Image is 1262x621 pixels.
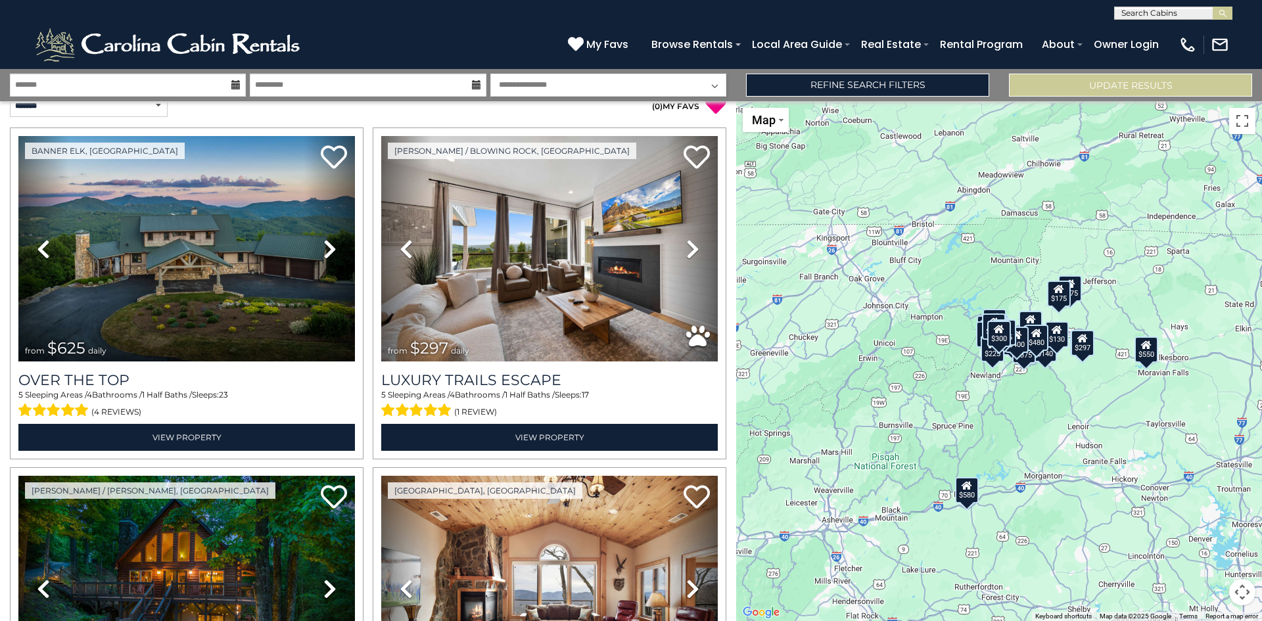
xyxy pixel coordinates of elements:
a: Owner Login [1087,33,1165,56]
span: 1 Half Baths / [505,390,555,400]
div: $349 [1019,311,1042,337]
span: My Favs [586,36,628,53]
span: 4 [450,390,455,400]
div: $175 [1058,275,1082,301]
a: About [1035,33,1081,56]
a: Rental Program [933,33,1029,56]
div: $375 [1012,336,1036,363]
a: View Property [18,424,355,451]
span: from [25,346,45,356]
a: Open this area in Google Maps (opens a new window) [739,604,783,621]
span: (4 reviews) [91,403,141,421]
a: Report a map error [1205,612,1258,620]
div: $425 [982,313,1006,339]
span: from [388,346,408,356]
img: White-1-2.png [33,25,306,64]
button: Update Results [1009,74,1252,97]
div: $580 [955,476,979,503]
a: [PERSON_NAME] / [PERSON_NAME], [GEOGRAPHIC_DATA] [25,482,275,499]
span: ( ) [652,101,663,111]
a: Banner Elk, [GEOGRAPHIC_DATA] [25,143,185,159]
button: Toggle fullscreen view [1229,108,1255,134]
img: thumbnail_168695581.jpeg [381,136,718,361]
a: Add to favorites [321,484,347,512]
span: 5 [18,390,23,400]
div: $550 [1134,336,1158,362]
a: Add to favorites [684,484,710,512]
span: Map data ©2025 Google [1100,612,1171,620]
div: $300 [987,321,1011,347]
span: 5 [381,390,386,400]
div: $175 [1047,281,1071,307]
div: $130 [1045,321,1069,348]
a: View Property [381,424,718,451]
img: phone-regular-white.png [1179,35,1197,54]
div: $480 [1025,324,1048,350]
div: $625 [993,319,1016,346]
span: 17 [582,390,589,400]
a: My Favs [568,36,632,53]
span: daily [88,346,106,356]
span: Map [752,113,776,127]
a: [GEOGRAPHIC_DATA], [GEOGRAPHIC_DATA] [388,482,582,499]
span: 4 [87,390,92,400]
div: $400 [1005,326,1029,352]
div: $225 [981,336,1004,362]
a: [PERSON_NAME] / Blowing Rock, [GEOGRAPHIC_DATA] [388,143,636,159]
div: $297 [1071,330,1094,356]
button: Map camera controls [1229,579,1255,605]
span: $297 [410,338,448,357]
a: Refine Search Filters [746,74,989,97]
div: $125 [983,308,1006,334]
span: daily [451,346,469,356]
a: Add to favorites [684,144,710,172]
span: 1 Half Baths / [142,390,192,400]
a: (0)MY FAVS [652,101,699,111]
a: Real Estate [854,33,927,56]
button: Keyboard shortcuts [1035,612,1092,621]
a: Over The Top [18,371,355,389]
span: $625 [47,338,85,357]
a: Browse Rentals [645,33,739,56]
div: $140 [1033,335,1057,361]
div: $230 [976,321,1000,347]
a: Add to favorites [321,144,347,172]
span: 23 [219,390,228,400]
button: Change map style [743,108,789,132]
a: Local Area Guide [745,33,849,56]
span: 0 [655,101,660,111]
span: (1 review) [454,403,497,421]
img: Google [739,604,783,621]
img: thumbnail_167153549.jpeg [18,136,355,361]
img: mail-regular-white.png [1211,35,1229,54]
div: Sleeping Areas / Bathrooms / Sleeps: [381,389,718,421]
a: Terms [1179,612,1198,620]
div: Sleeping Areas / Bathrooms / Sleeps: [18,389,355,421]
a: Luxury Trails Escape [381,371,718,389]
